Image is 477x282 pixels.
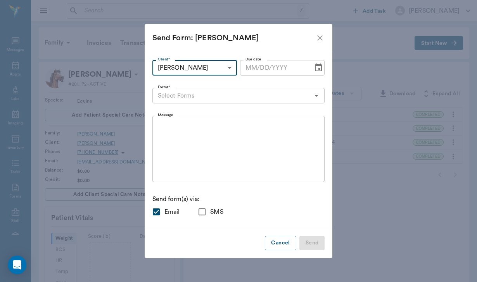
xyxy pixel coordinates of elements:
[311,90,322,101] button: Open
[158,112,173,118] label: Message
[210,207,223,217] span: SMS
[152,194,325,204] p: Send form(s) via:
[158,84,170,90] label: Forms*
[152,32,316,44] div: Send Form: [PERSON_NAME]
[155,90,310,101] input: Select Forms
[315,33,325,43] button: close
[265,236,296,250] button: Cancel
[158,57,170,62] label: Client*
[245,57,261,62] label: Due date
[240,60,308,76] input: MM/DD/YYYY
[311,60,326,76] button: Choose date
[152,60,237,76] div: [PERSON_NAME]
[164,207,180,217] span: Email
[8,256,26,274] div: Open Intercom Messenger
